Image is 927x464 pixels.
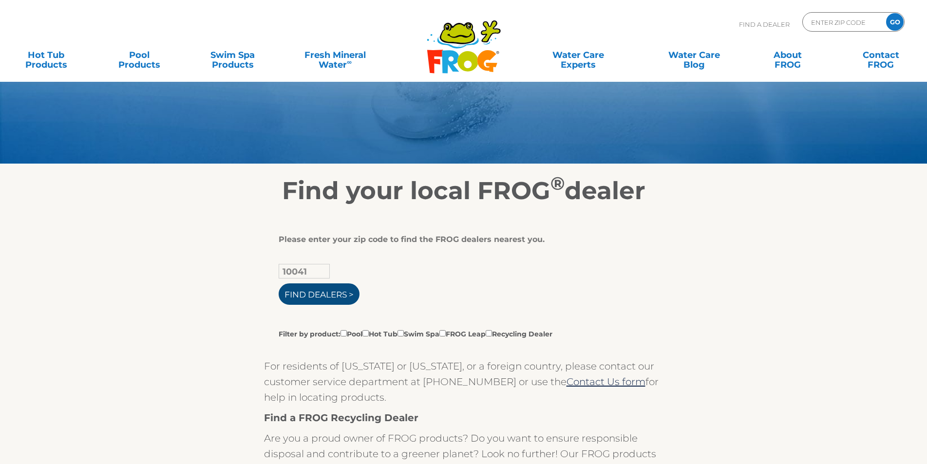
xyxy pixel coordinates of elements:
[658,45,731,65] a: Water CareBlog
[739,12,790,37] p: Find A Dealer
[845,45,917,65] a: ContactFROG
[810,15,876,29] input: Zip Code Form
[362,330,369,336] input: Filter by product:PoolHot TubSwim SpaFROG LeapRecycling Dealer
[279,283,359,305] input: Find Dealers >
[886,13,904,31] input: GO
[751,45,824,65] a: AboutFROG
[486,330,492,336] input: Filter by product:PoolHot TubSwim SpaFROG LeapRecycling Dealer
[567,376,645,388] a: Contact Us form
[550,172,565,194] sup: ®
[279,235,642,244] div: Please enter your zip code to find the FROG dealers nearest you.
[103,45,176,65] a: PoolProducts
[290,45,380,65] a: Fresh MineralWater∞
[341,330,347,336] input: Filter by product:PoolHot TubSwim SpaFROG LeapRecycling Dealer
[196,45,269,65] a: Swim SpaProducts
[264,358,663,405] p: For residents of [US_STATE] or [US_STATE], or a foreign country, please contact our customer serv...
[279,328,552,339] label: Filter by product: Pool Hot Tub Swim Spa FROG Leap Recycling Dealer
[10,45,82,65] a: Hot TubProducts
[397,330,404,336] input: Filter by product:PoolHot TubSwim SpaFROG LeapRecycling Dealer
[439,330,446,336] input: Filter by product:PoolHot TubSwim SpaFROG LeapRecycling Dealer
[264,412,418,424] strong: Find a FROG Recycling Dealer
[164,176,763,205] h2: Find your local FROG dealer
[347,58,352,66] sup: ∞
[519,45,637,65] a: Water CareExperts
